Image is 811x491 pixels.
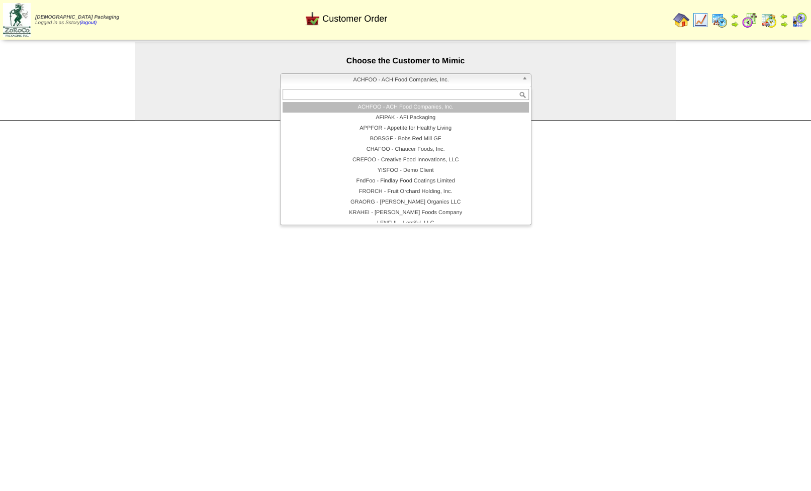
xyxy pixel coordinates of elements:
[283,113,529,123] li: AFIPAK - AFI Packaging
[692,12,708,28] img: line_graph.gif
[731,12,739,20] img: arrowleft.gif
[780,12,788,20] img: arrowleft.gif
[283,197,529,208] li: GRAORG - [PERSON_NAME] Organics LLC
[35,15,119,26] span: Logged in as Sstory
[283,176,529,186] li: FndFoo - Findlay Food Coatings Limited
[711,12,728,28] img: calendarprod.gif
[283,218,529,229] li: LENFUL - Lentiful, LLC
[283,123,529,134] li: APPFOR - Appetite for Healthy Living
[283,102,529,113] li: ACHFOO - ACH Food Companies, Inc.
[35,15,119,20] span: [DEMOGRAPHIC_DATA] Packaging
[780,20,788,28] img: arrowright.gif
[79,20,97,26] a: (logout)
[731,20,739,28] img: arrowright.gif
[283,155,529,165] li: CREFOO - Creative Food Innovations, LLC
[283,208,529,218] li: KRAHEI - [PERSON_NAME] Foods Company
[283,144,529,155] li: CHAFOO - Chaucer Foods, Inc.
[285,74,518,86] span: ACHFOO - ACH Food Companies, Inc.
[742,12,758,28] img: calendarblend.gif
[304,11,320,27] img: cust_order.png
[322,14,387,24] span: Customer Order
[283,186,529,197] li: FRORCH - Fruit Orchard Holding, Inc.
[791,12,807,28] img: calendarcustomer.gif
[283,165,529,176] li: YISFOO - Demo Client
[346,57,465,65] span: Choose the Customer to Mimic
[761,12,777,28] img: calendarinout.gif
[673,12,689,28] img: home.gif
[283,134,529,144] li: BOBSGF - Bobs Red Mill GF
[3,3,31,37] img: zoroco-logo-small.webp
